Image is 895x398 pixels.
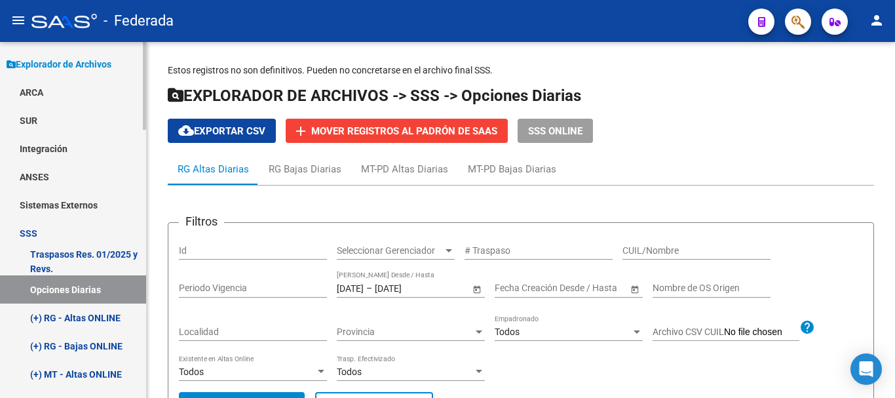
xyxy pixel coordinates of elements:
input: Fecha inicio [495,283,543,294]
span: Todos [495,327,520,337]
span: Seleccionar Gerenciador [337,245,443,256]
button: Exportar CSV [168,119,276,143]
span: Todos [179,367,204,377]
input: Archivo CSV CUIL [724,327,799,338]
span: Provincia [337,327,473,338]
mat-icon: help [799,319,815,335]
div: MT-PD Altas Diarias [361,162,448,176]
span: Explorador de Archivos [7,57,111,71]
div: RG Altas Diarias [178,162,249,176]
input: Fecha fin [554,283,618,294]
mat-icon: menu [10,12,26,28]
p: Estos registros no son definitivos. Pueden no concretarse en el archivo final SSS. [168,63,874,77]
span: SSS ONLINE [528,125,582,137]
button: Mover registros al PADRÓN de SAAS [286,119,508,143]
button: Open calendar [628,282,641,296]
div: MT-PD Bajas Diarias [468,162,556,176]
div: RG Bajas Diarias [269,162,341,176]
span: Archivo CSV CUIL [653,327,724,337]
span: – [366,283,372,294]
input: Fecha fin [375,283,439,294]
mat-icon: add [293,123,309,139]
button: SSS ONLINE [518,119,593,143]
span: Exportar CSV [178,125,265,137]
span: Todos [337,367,362,377]
span: EXPLORADOR DE ARCHIVOS -> SSS -> Opciones Diarias [168,87,581,105]
div: Open Intercom Messenger [850,353,882,385]
button: Open calendar [470,282,484,296]
input: Fecha inicio [337,283,364,294]
h3: Filtros [179,212,224,231]
mat-icon: cloud_download [178,123,194,138]
span: Mover registros al PADRÓN de SAAS [311,125,497,137]
mat-icon: person [869,12,885,28]
span: - Federada [104,7,174,35]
